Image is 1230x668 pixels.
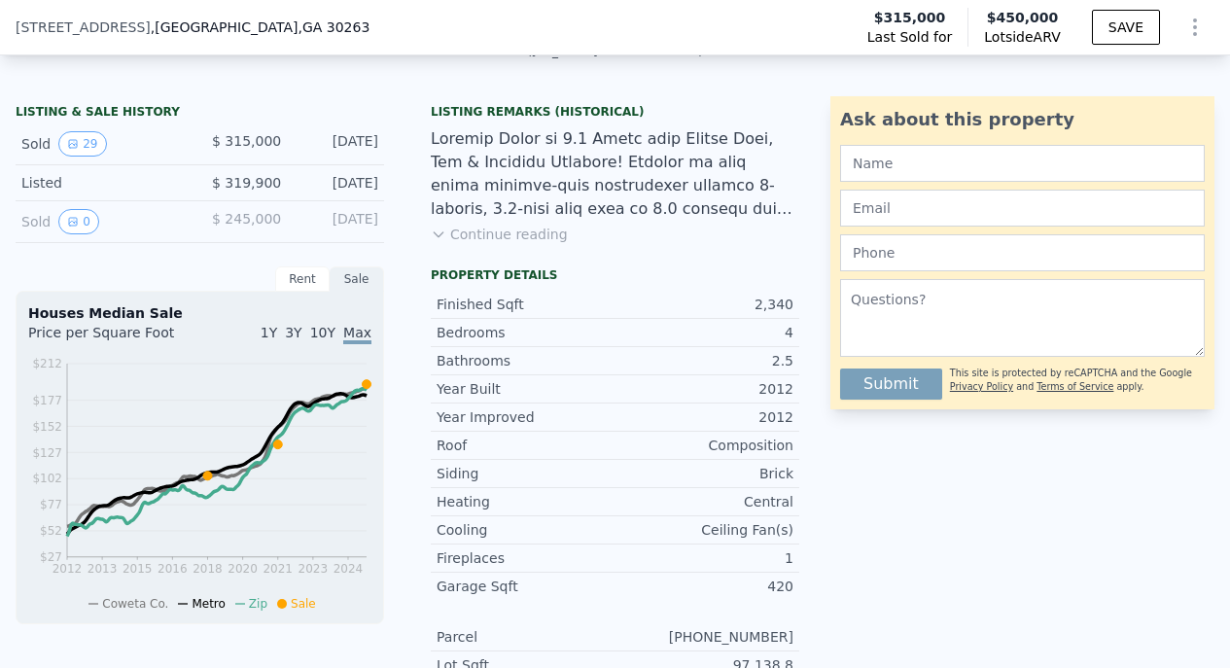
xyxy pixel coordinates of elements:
div: Fireplaces [437,548,615,568]
button: View historical data [58,209,99,234]
div: Parcel [437,627,615,647]
div: [DATE] [297,209,378,234]
div: Brick [615,464,794,483]
div: Rent [275,266,330,292]
tspan: 2015 [123,562,153,576]
span: 1Y [261,325,277,340]
tspan: 2020 [228,562,258,576]
tspan: 2021 [263,562,293,576]
div: [DATE] [297,131,378,157]
div: LISTING & SALE HISTORY [16,104,384,123]
tspan: 2012 [53,562,83,576]
div: Ceiling Fan(s) [615,520,794,540]
div: Houses Median Sale [28,303,371,323]
tspan: 2024 [334,562,364,576]
span: $450,000 [987,10,1059,25]
div: Bedrooms [437,323,615,342]
div: Finished Sqft [437,295,615,314]
span: [STREET_ADDRESS] [16,18,151,37]
div: 1 [615,548,794,568]
a: Terms of Service [1037,381,1113,392]
div: Sold [21,131,185,157]
div: This site is protected by reCAPTCHA and the Google and apply. [950,361,1205,400]
tspan: 2016 [158,562,188,576]
div: Bathrooms [437,351,615,370]
div: Price per Square Foot [28,323,200,354]
div: 2.5 [615,351,794,370]
tspan: $27 [40,550,62,564]
div: Garage Sqft [437,577,615,596]
button: Submit [840,369,942,400]
input: Name [840,145,1205,182]
tspan: $177 [32,394,62,407]
input: Email [840,190,1205,227]
div: Heating [437,492,615,511]
button: SAVE [1092,10,1160,45]
span: $ 315,000 [212,133,281,149]
div: Loremip Dolor si 9.1 Ametc adip Elitse Doei, Tem & Incididu Utlabore! Etdolor ma aliq enima minim... [431,127,799,221]
div: Listing Remarks (Historical) [431,104,799,120]
tspan: $127 [32,446,62,460]
div: [DATE] [297,173,378,193]
a: Privacy Policy [950,381,1013,392]
div: Sale [330,266,384,292]
tspan: 2023 [299,562,329,576]
div: 2012 [615,407,794,427]
tspan: 2018 [193,562,223,576]
div: Sold [21,209,185,234]
span: Zip [249,597,267,611]
span: Metro [192,597,225,611]
span: $315,000 [874,8,946,27]
span: Lotside ARV [984,27,1060,47]
div: 4 [615,323,794,342]
span: Coweta Co. [102,597,168,611]
tspan: $102 [32,472,62,485]
span: 3Y [285,325,301,340]
button: View historical data [58,131,106,157]
div: Property details [431,267,799,283]
tspan: $77 [40,498,62,511]
span: $ 319,900 [212,175,281,191]
tspan: $212 [32,357,62,370]
span: Last Sold for [867,27,953,47]
div: Siding [437,464,615,483]
tspan: $52 [40,524,62,538]
span: 10Y [310,325,335,340]
span: Max [343,325,371,344]
tspan: 2013 [88,562,118,576]
button: Show Options [1176,8,1214,47]
div: 2012 [615,379,794,399]
div: Listed [21,173,185,193]
div: Year Improved [437,407,615,427]
div: 2,340 [615,295,794,314]
input: Phone [840,234,1205,271]
tspan: $152 [32,420,62,434]
button: Continue reading [431,225,568,244]
div: Central [615,492,794,511]
div: [PHONE_NUMBER] [615,627,794,647]
span: Sale [291,597,316,611]
div: Composition [615,436,794,455]
div: 420 [615,577,794,596]
span: , [GEOGRAPHIC_DATA] [151,18,370,37]
span: $ 245,000 [212,211,281,227]
div: Cooling [437,520,615,540]
div: Ask about this property [840,106,1205,133]
span: , GA 30263 [298,19,369,35]
div: Year Built [437,379,615,399]
div: Roof [437,436,615,455]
